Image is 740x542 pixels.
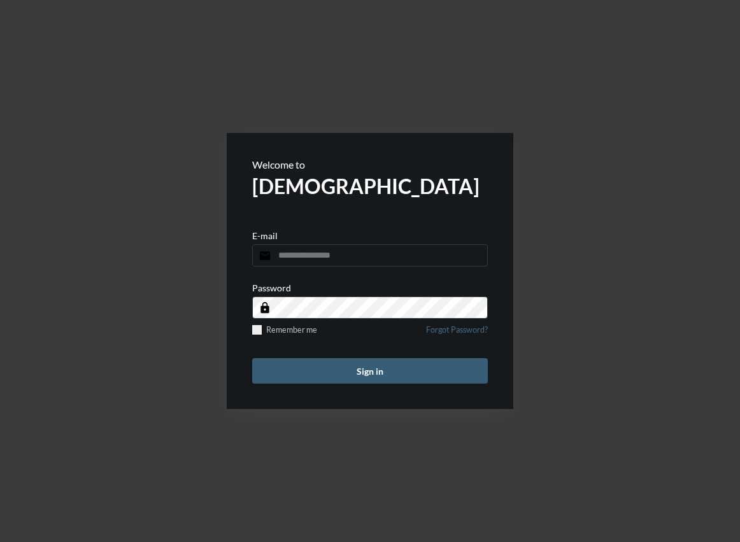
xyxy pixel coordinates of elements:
[252,325,317,335] label: Remember me
[426,325,488,342] a: Forgot Password?
[252,230,278,241] p: E-mail
[252,282,291,293] p: Password
[252,174,488,198] h2: [DEMOGRAPHIC_DATA]
[252,358,488,384] button: Sign in
[252,158,488,170] p: Welcome to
